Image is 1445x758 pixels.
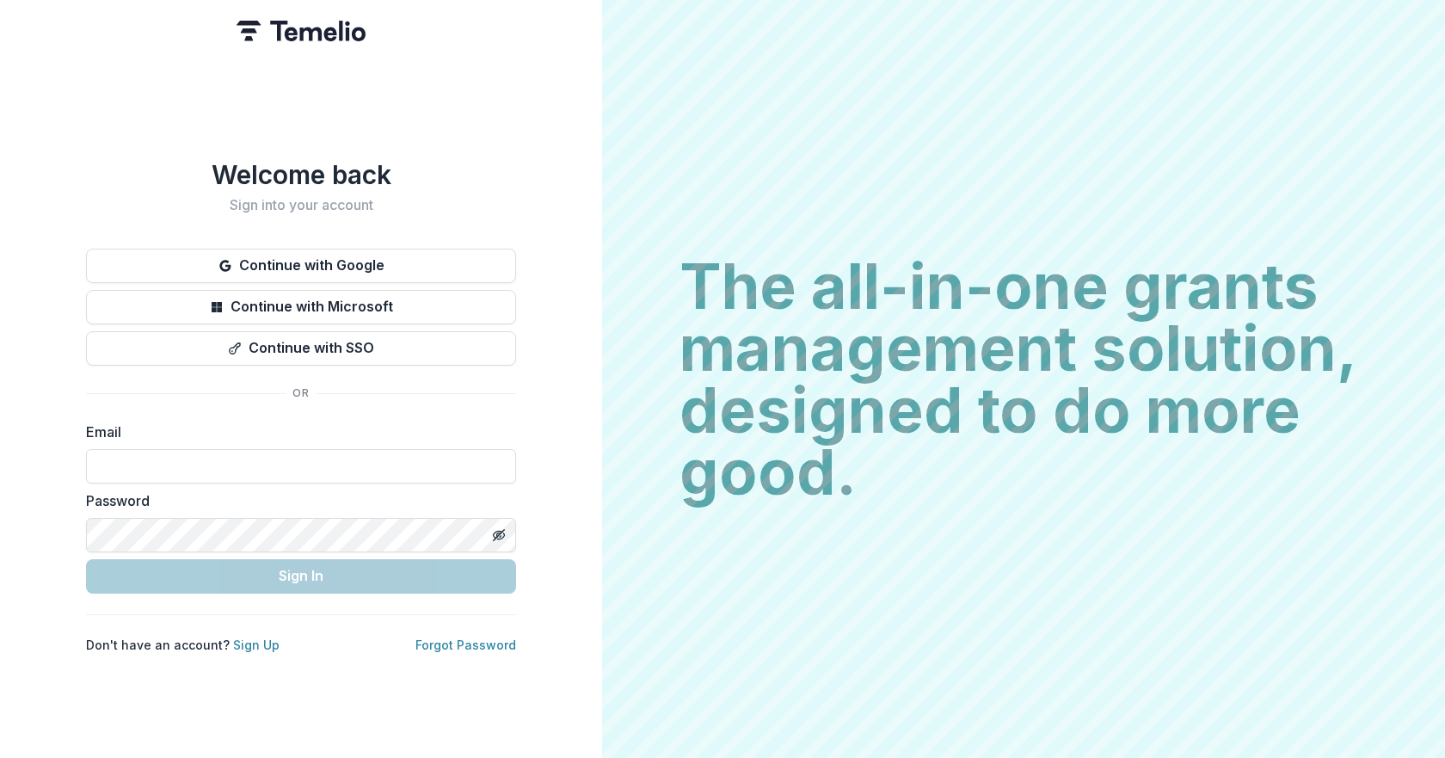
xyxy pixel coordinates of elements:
[415,638,516,652] a: Forgot Password
[86,490,506,511] label: Password
[485,521,513,549] button: Toggle password visibility
[86,559,516,594] button: Sign In
[86,636,280,654] p: Don't have an account?
[86,422,506,442] label: Email
[86,159,516,190] h1: Welcome back
[237,21,366,41] img: Temelio
[86,249,516,283] button: Continue with Google
[86,197,516,213] h2: Sign into your account
[86,331,516,366] button: Continue with SSO
[233,638,280,652] a: Sign Up
[86,290,516,324] button: Continue with Microsoft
